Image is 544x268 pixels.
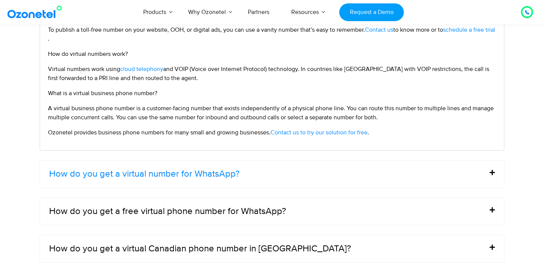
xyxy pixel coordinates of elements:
[49,244,351,253] a: How do you get a virtual Canadian phone number in [GEOGRAPHIC_DATA]?
[120,65,163,74] a: cloud telephony
[48,35,49,43] span: .
[49,207,286,216] a: How do you get a free virtual phone number for WhatsApp?
[48,65,120,73] span: Virtual numbers work using
[443,25,495,34] a: schedule a free trial
[49,169,240,179] a: How do you get a virtual number for WhatsApp?
[270,129,368,136] span: Contact us to try our solution for free
[40,235,504,262] div: How do you get a virtual Canadian phone number in [GEOGRAPHIC_DATA]?
[443,26,495,34] span: schedule a free trial
[339,3,404,21] a: Request a Demo
[40,160,504,188] div: How do you get a virtual number for WhatsApp?
[270,128,368,137] a: Contact us to try our solution for free
[48,105,494,121] span: A virtual business phone number is a customer-facing number that exists independently of a physic...
[393,26,443,34] span: to know more or to
[48,129,270,136] span: Ozonetel provides business phone numbers for many small and growing businesses.
[40,198,504,225] div: How do you get a free virtual phone number for WhatsApp?
[365,25,393,34] a: Contact us
[365,26,393,34] span: Contact us
[48,89,157,97] span: What is a virtual business phone number?
[48,65,489,82] span: and VOIP (Voice over Internet Protocol) technology. In countries like [GEOGRAPHIC_DATA] with VOIP...
[120,65,163,73] span: cloud telephony
[48,50,128,58] span: How do virtual numbers work?
[368,129,369,136] span: .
